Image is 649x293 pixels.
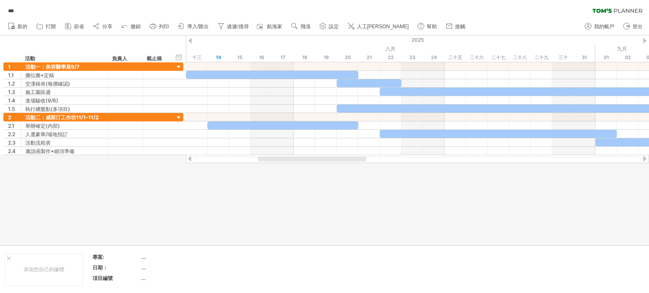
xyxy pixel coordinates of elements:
[281,54,285,60] font: 17
[329,24,339,30] font: 設定
[455,24,465,30] font: 接觸
[34,21,58,32] a: 打開
[423,53,444,62] div: 2025年8月24日星期日
[131,24,141,30] font: 撤銷
[25,97,58,104] font: 進場驗收(9/6)
[409,54,415,60] font: 23
[633,24,643,30] font: 登出
[358,53,380,62] div: 2025年8月21日星期四
[583,21,617,32] a: 我的帳戶
[431,54,437,60] font: 24
[8,123,14,129] font: 2.1
[25,106,70,112] font: 執行總盤點(多項目)
[93,264,108,271] font: 日期：
[617,53,638,62] div: 2025年9月2日星期二
[25,114,99,121] font: 活動二：威斯汀工作坊11/1-11/2
[8,97,15,104] font: 1.4
[6,21,30,32] a: 新的
[617,46,627,52] font: 九月
[207,53,229,62] div: 2025年8月14日星期四
[237,54,243,60] font: 15
[509,53,531,62] div: 2025年8月28日星期四
[488,53,509,62] div: 2025年8月27日星期三
[93,275,113,281] font: 項目編號
[594,24,614,30] font: 我的帳戶
[25,81,70,87] font: 交漢稿肯(報價確認)
[289,21,313,32] a: 飛漲
[559,54,568,60] font: 三十
[159,24,169,30] font: 列印
[24,266,64,272] font: 添加您自己的徽標
[147,21,172,32] a: 列印
[346,21,412,32] a: 人工[PERSON_NAME]
[8,106,15,112] font: 1.5
[385,46,395,52] font: 八月
[8,148,16,154] font: 2.4
[216,54,221,60] font: 14
[25,72,54,78] font: 攤位圖+定稿
[357,24,409,30] font: 人工[PERSON_NAME]
[534,54,548,60] font: 二十九
[186,53,207,62] div: 2025年8月13日星期三
[8,89,15,95] font: 1.3
[8,72,14,78] font: 1.1
[8,131,15,137] font: 2.2
[345,54,351,60] font: 20
[141,254,146,260] font: ....
[595,53,617,62] div: 2025年9月1日星期一
[256,21,285,32] a: 航海家
[315,53,337,62] div: 2025年8月19日星期二
[102,24,112,30] font: 分享
[74,24,84,30] font: 節省
[513,54,527,60] font: 二十八
[388,54,394,60] font: 22
[444,21,468,32] a: 接觸
[574,53,595,62] div: 2025年8月31日星期日
[112,55,127,62] font: 負責人
[215,21,251,32] a: 過濾/搜尋
[470,54,484,60] font: 二十六
[25,89,51,95] font: 施工園區週
[267,24,282,30] font: 航海家
[8,81,15,87] font: 1.2
[227,24,248,30] font: 過濾/搜尋
[141,264,146,271] font: ....
[367,54,372,60] font: 21
[491,54,505,60] font: 二十七
[444,53,466,62] div: 2025年8月25日星期一
[25,123,60,129] font: 舉辦確定(內部)
[25,64,79,70] font: 活動一：美容醫學展9/7
[448,54,462,60] font: 二十五
[187,24,209,30] font: 導入/匯出
[272,53,294,62] div: 2025年8月17日星期日
[25,148,74,154] font: 邀請函製作+細項準備
[46,24,56,30] font: 打開
[8,64,11,70] font: 1
[427,24,437,30] font: 幫助
[415,21,439,32] a: 幫助
[466,53,488,62] div: 2025年8月26日星期二
[317,21,341,32] a: 設定
[259,54,264,60] font: 16
[147,55,162,62] font: 截止稿
[176,21,211,32] a: 導入/匯出
[63,21,87,32] a: 節省
[625,54,631,60] font: 02
[8,114,11,121] font: 2
[25,55,35,62] font: 活動
[17,24,27,30] font: 新的
[229,53,251,62] div: 2025年8月15日星期五
[302,54,307,60] font: 18
[8,140,16,146] font: 2.3
[91,21,115,32] a: 分享
[251,53,272,62] div: 2025年8月16日星期六
[401,53,423,62] div: 2025年8月23日星期六
[604,54,609,60] font: 01
[93,254,104,260] font: 專案:
[294,53,315,62] div: 2025年8月18日星期一
[552,53,574,62] div: 2025年8月30日星期六
[119,21,143,32] a: 撤銷
[300,24,311,30] font: 飛漲
[337,53,358,62] div: 2025年8月20日星期三
[582,54,587,60] font: 31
